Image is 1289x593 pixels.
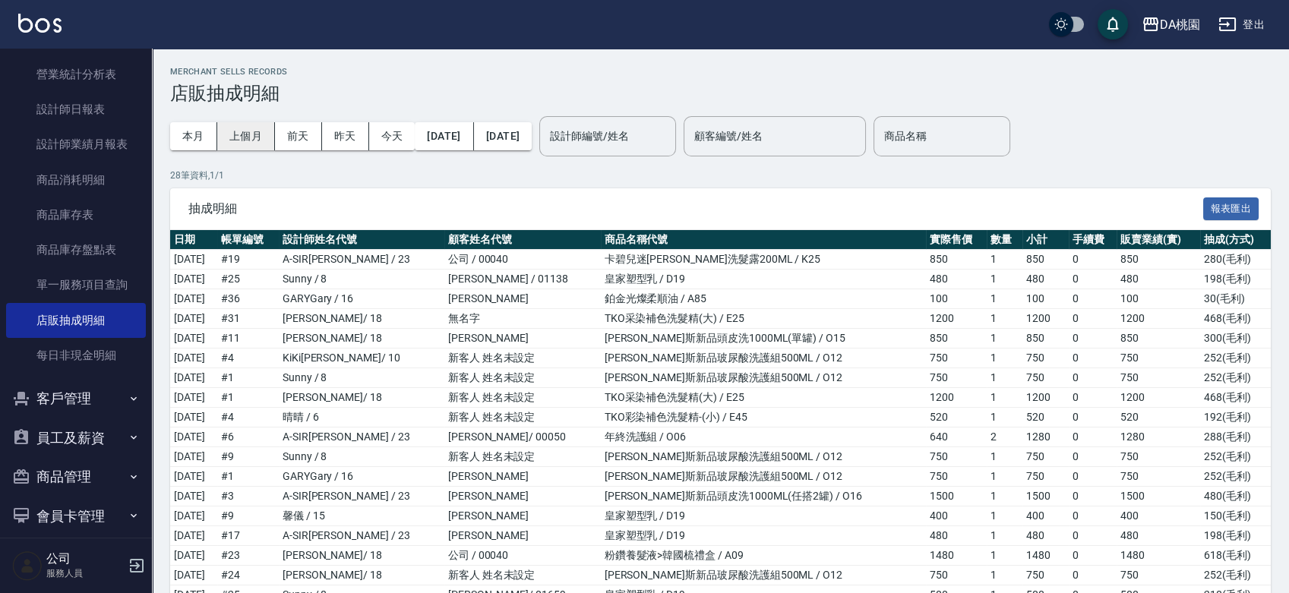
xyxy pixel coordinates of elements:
[188,201,1203,216] span: 抽成明細
[444,546,601,566] td: 公司 / 00040
[322,122,369,150] button: 昨天
[1022,349,1069,368] td: 750
[601,487,926,506] td: [PERSON_NAME]斯新品頭皮洗1000ML(任搭2罐) / O16
[987,408,1022,427] td: 1
[1117,250,1200,270] td: 850
[279,270,444,289] td: Sunny / 8
[279,388,444,408] td: [PERSON_NAME]/ 18
[987,467,1022,487] td: 1
[369,122,415,150] button: 今天
[1022,270,1069,289] td: 480
[1200,487,1271,506] td: 480 ( 毛利 )
[279,289,444,309] td: GARYGary / 16
[1069,427,1117,447] td: 0
[601,388,926,408] td: TKO采染補色洗髮精(大) / E25
[279,329,444,349] td: [PERSON_NAME]/ 18
[1200,546,1271,566] td: 618 ( 毛利 )
[1069,546,1117,566] td: 0
[279,506,444,526] td: 馨儀 / 15
[6,418,146,458] button: 員工及薪資
[6,535,146,575] button: 紅利點數設定
[601,289,926,309] td: 鉑金光燦柔順油 / A85
[279,447,444,467] td: Sunny / 8
[170,270,217,289] td: [DATE]
[217,447,279,467] td: # 9
[987,289,1022,309] td: 1
[279,487,444,506] td: A-SIR[PERSON_NAME] / 23
[6,379,146,418] button: 客戶管理
[1117,270,1200,289] td: 480
[987,546,1022,566] td: 1
[1022,447,1069,467] td: 750
[170,566,217,585] td: [DATE]
[217,467,279,487] td: # 1
[987,526,1022,546] td: 1
[1200,566,1271,585] td: 252 ( 毛利 )
[926,309,987,329] td: 1200
[1200,388,1271,408] td: 468 ( 毛利 )
[444,526,601,546] td: [PERSON_NAME]
[987,270,1022,289] td: 1
[1200,408,1271,427] td: 192 ( 毛利 )
[279,526,444,546] td: A-SIR[PERSON_NAME] / 23
[217,122,275,150] button: 上個月
[926,546,987,566] td: 1480
[444,427,601,447] td: [PERSON_NAME]/ 00050
[18,14,62,33] img: Logo
[444,467,601,487] td: [PERSON_NAME]
[279,309,444,329] td: [PERSON_NAME]/ 18
[279,408,444,427] td: 晴晴 / 6
[217,309,279,329] td: # 31
[987,427,1022,447] td: 2
[1069,526,1117,546] td: 0
[170,122,217,150] button: 本月
[1200,526,1271,546] td: 198 ( 毛利 )
[1022,230,1069,250] th: 小計
[1117,349,1200,368] td: 750
[1200,250,1271,270] td: 280 ( 毛利 )
[279,427,444,447] td: A-SIR[PERSON_NAME] / 23
[987,388,1022,408] td: 1
[6,162,146,197] a: 商品消耗明細
[217,506,279,526] td: # 9
[275,122,322,150] button: 前天
[1069,408,1117,427] td: 0
[1200,427,1271,447] td: 288 ( 毛利 )
[1069,329,1117,349] td: 0
[415,122,473,150] button: [DATE]
[1117,309,1200,329] td: 1200
[1160,15,1200,34] div: DA桃園
[279,349,444,368] td: KiKi[PERSON_NAME]/ 10
[1022,487,1069,506] td: 1500
[444,329,601,349] td: [PERSON_NAME]
[601,230,926,250] th: 商品名稱代號
[601,408,926,427] td: TKO彩染補色洗髮精-(小) / E45
[170,349,217,368] td: [DATE]
[1069,487,1117,506] td: 0
[1069,309,1117,329] td: 0
[1069,447,1117,467] td: 0
[926,506,987,526] td: 400
[1117,230,1200,250] th: 販賣業績(實)
[46,551,124,566] h5: 公司
[1069,467,1117,487] td: 0
[170,408,217,427] td: [DATE]
[170,83,1271,104] h3: 店販抽成明細
[1200,349,1271,368] td: 252 ( 毛利 )
[1200,447,1271,467] td: 252 ( 毛利 )
[926,289,987,309] td: 100
[1117,467,1200,487] td: 750
[444,230,601,250] th: 顧客姓名代號
[170,467,217,487] td: [DATE]
[170,309,217,329] td: [DATE]
[170,250,217,270] td: [DATE]
[1117,566,1200,585] td: 750
[474,122,532,150] button: [DATE]
[1022,427,1069,447] td: 1280
[926,447,987,467] td: 750
[987,349,1022,368] td: 1
[1200,506,1271,526] td: 150 ( 毛利 )
[6,57,146,92] a: 營業統計分析表
[926,487,987,506] td: 1500
[170,67,1271,77] h2: Merchant Sells Records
